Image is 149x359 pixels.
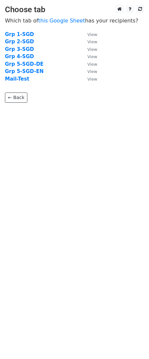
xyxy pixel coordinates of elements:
a: this Google Sheet [38,18,85,24]
a: View [81,61,97,67]
a: View [81,46,97,52]
a: View [81,68,97,74]
p: Which tab of has your recipients? [5,17,144,24]
small: View [87,62,97,67]
a: View [81,76,97,82]
small: View [87,47,97,52]
a: Grp 2-SGD [5,39,34,45]
a: Grp 5-SGD-DE [5,61,44,67]
small: View [87,69,97,74]
h3: Choose tab [5,5,144,15]
a: View [81,39,97,45]
small: View [87,77,97,82]
a: Grp 4-SGD [5,54,34,59]
a: Mail-Test [5,76,29,82]
small: View [87,54,97,59]
a: View [81,54,97,59]
small: View [87,39,97,44]
a: Grp 5-SGD-EN [5,68,44,74]
small: View [87,32,97,37]
a: ← Back [5,92,27,103]
a: Grp 1-SGD [5,31,34,37]
a: View [81,31,97,37]
a: Grp 3-SGD [5,46,34,52]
